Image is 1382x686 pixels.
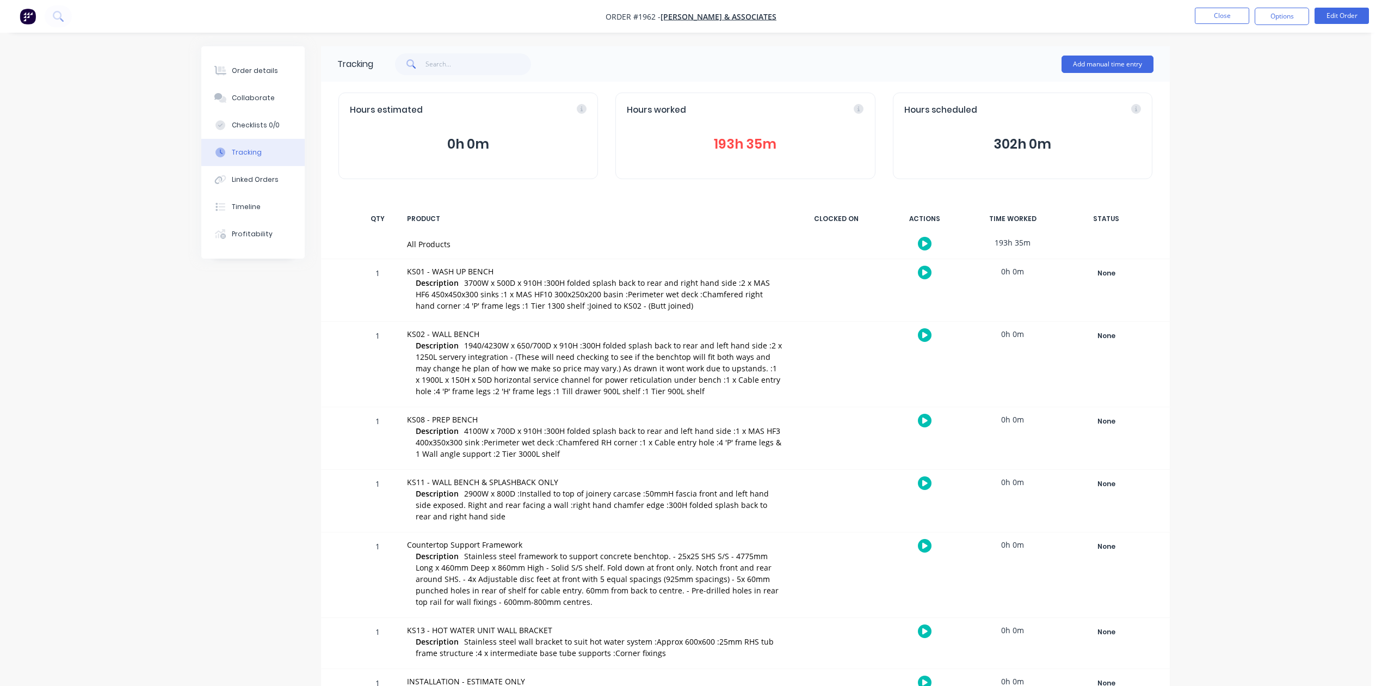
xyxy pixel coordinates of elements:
[1067,477,1145,491] div: None
[972,322,1053,346] div: 0h 0m
[1066,624,1146,640] button: None
[416,551,779,607] span: Stainless steel framework to support concrete benchtop. - 25x25 SHS S/S - 4775mm Long x 460mm Dee...
[337,58,373,71] div: Tracking
[627,134,863,155] button: 193h 35m
[1066,266,1146,281] button: None
[232,148,262,157] div: Tracking
[361,261,394,321] div: 1
[416,488,769,522] span: 2900W x 800D :Installed to top of joinery carcase :50mmH fascia front and left hand side exposed....
[361,409,394,469] div: 1
[201,166,305,193] button: Linked Orders
[1067,266,1145,280] div: None
[627,104,686,117] span: Hours worked
[407,539,782,550] div: Countertop Support Framework
[1195,8,1249,24] button: Close
[407,266,782,277] div: KS01 - WASH UP BENCH
[1066,476,1146,492] button: None
[1067,625,1145,639] div: None
[232,120,280,130] div: Checklists 0/0
[661,11,776,22] a: [PERSON_NAME] & ASSOCIATES
[407,328,782,340] div: KS02 - WALL BENCH
[416,488,459,499] span: Description
[416,636,459,647] span: Description
[350,134,587,155] button: 0h 0m
[972,470,1053,494] div: 0h 0m
[972,207,1053,230] div: TIME WORKED
[361,620,394,669] div: 1
[407,238,782,250] div: All Products
[400,207,789,230] div: PRODUCT
[1067,414,1145,428] div: None
[884,207,965,230] div: ACTIONS
[416,426,781,459] span: 4100W x 700D x 910H :300H folded splash back to rear and left hand side :1 x MAS HF3 400x350x300 ...
[407,624,782,636] div: KS13 - HOT WATER UNIT WALL BRACKET
[1062,56,1153,73] button: Add manual time entry
[407,476,782,488] div: KS11 - WALL BENCH & SPLASHBACK ONLY
[361,471,394,532] div: 1
[1060,207,1152,230] div: STATUS
[201,57,305,84] button: Order details
[972,230,1053,255] div: 193h 35m
[416,425,459,437] span: Description
[904,104,977,117] span: Hours scheduled
[416,340,782,396] span: 1940/4230W x 650/700D x 910H :300H folded splash back to rear and left hand side :2 x 1250L serve...
[20,8,36,24] img: Factory
[904,134,1141,155] button: 302h 0m
[972,532,1053,557] div: 0h 0m
[350,104,423,117] span: Hours estimated
[232,66,278,76] div: Order details
[425,53,532,75] input: Search...
[416,636,774,658] span: Stainless steel wall bracket to suit hot water system :Approx 600x600 :25mm RHS tub frame structu...
[1255,8,1309,25] button: Options
[1067,540,1145,554] div: None
[407,414,782,425] div: KS08 - PREP BENCH
[361,323,394,407] div: 1
[201,220,305,248] button: Profitability
[972,407,1053,432] div: 0h 0m
[606,11,661,22] span: Order #1962 -
[361,207,394,230] div: QTY
[232,93,275,103] div: Collaborate
[1066,414,1146,429] button: None
[201,84,305,112] button: Collaborate
[1066,539,1146,554] button: None
[972,259,1053,284] div: 0h 0m
[201,139,305,166] button: Tracking
[361,534,394,617] div: 1
[201,193,305,220] button: Timeline
[416,340,459,351] span: Description
[416,550,459,562] span: Description
[1315,8,1369,24] button: Edit Order
[232,202,261,212] div: Timeline
[232,175,279,185] div: Linked Orders
[416,278,770,311] span: 3700W x 500D x 910H :300H folded splash back to rear and right hand side :2 x MAS HF6 450x450x300...
[1066,328,1146,344] button: None
[232,229,273,239] div: Profitability
[972,618,1053,642] div: 0h 0m
[1067,329,1145,343] div: None
[416,277,459,289] span: Description
[201,112,305,139] button: Checklists 0/0
[795,207,877,230] div: CLOCKED ON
